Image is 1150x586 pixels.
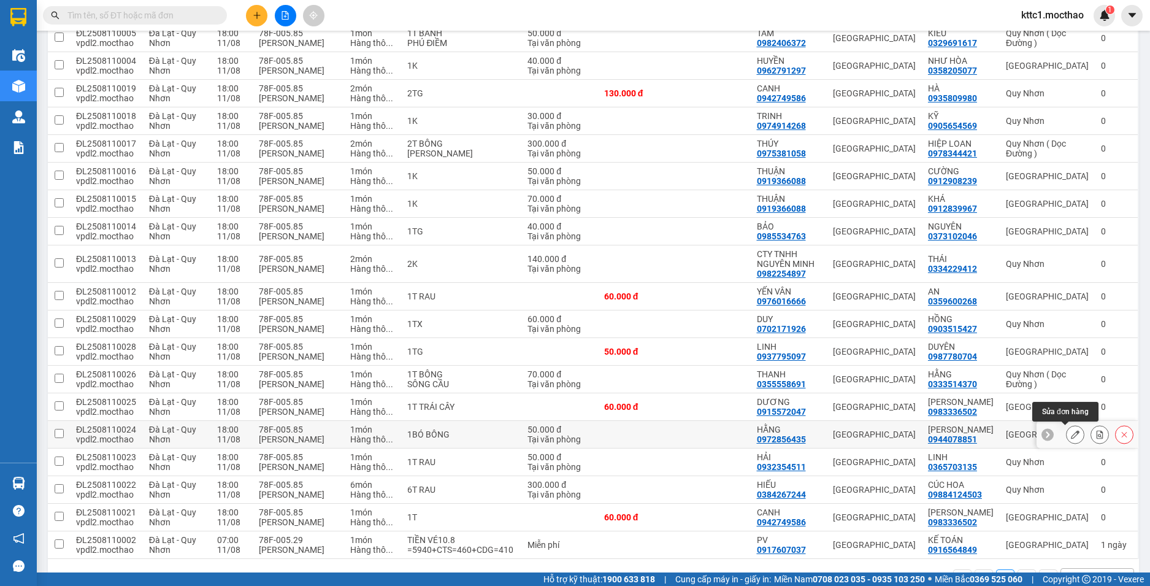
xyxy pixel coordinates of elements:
div: ĐL2508110004 [76,56,137,66]
div: 78F-005.85 [259,166,338,176]
span: ... [386,66,393,75]
span: Đà Lạt - Quy Nhơn [149,28,196,48]
div: THUẬN [757,166,821,176]
div: ĐL2508110025 [76,397,137,407]
div: vpdl2.mocthao [76,38,137,48]
div: 60.000 đ [604,402,673,412]
div: 18:00 [217,28,247,38]
div: 1T BÔNG [407,369,515,379]
div: 300.000 đ [527,139,591,148]
div: 0 [1101,226,1132,236]
div: 0905654569 [928,121,977,131]
div: 1 món [350,222,396,231]
div: 1 món [350,397,396,407]
div: [PERSON_NAME] [259,264,338,274]
div: 18:00 [217,166,247,176]
div: [PERSON_NAME] [259,176,338,186]
div: 0976016666 [757,296,806,306]
div: [PERSON_NAME] [259,231,338,241]
div: 78F-005.85 [259,194,338,204]
div: 78F-005.85 [259,369,338,379]
div: 0982406372 [757,38,806,48]
span: ... [386,352,393,361]
div: 1 món [350,111,396,121]
span: ... [386,324,393,334]
div: 130.000 đ [604,88,673,98]
div: ĐL2508110016 [76,166,137,176]
div: Tại văn phòng [527,38,591,48]
div: THANH [757,369,821,379]
div: BẢO [757,222,821,231]
div: HIỆP LOAN [928,139,994,148]
div: Tại văn phòng [527,379,591,389]
div: [GEOGRAPHIC_DATA] [833,33,916,43]
span: Đà Lạt - Quy Nhơn [149,166,196,186]
div: 0 [1101,88,1132,98]
div: Hàng thông thường [350,93,396,103]
div: 0334229412 [928,264,977,274]
div: [GEOGRAPHIC_DATA] [833,347,916,357]
div: [GEOGRAPHIC_DATA] [1006,226,1089,236]
div: 1 món [350,56,396,66]
div: 18:00 [217,139,247,148]
div: Hàng thông thường [350,352,396,361]
span: Đà Lạt - Quy Nhơn [149,83,196,103]
div: [PERSON_NAME] [259,204,338,214]
span: Đà Lạt - Quy Nhơn [149,369,196,389]
div: ĐL2508110018 [76,111,137,121]
span: Đà Lạt - Quy Nhơn [149,342,196,361]
div: [PERSON_NAME] [259,121,338,131]
span: caret-down [1127,10,1138,21]
span: ... [386,176,393,186]
div: 18:00 [217,287,247,296]
span: ... [386,379,393,389]
div: 78F-005.85 [259,397,338,407]
div: THUẬN [757,194,821,204]
div: CTY TNHH NGUYÊN MINH [757,249,821,269]
div: Hàng thông thường [350,66,396,75]
div: 1 món [350,369,396,379]
div: ĐL2508110014 [76,222,137,231]
span: Đà Lạt - Quy Nhơn [149,397,196,417]
img: icon-new-feature [1099,10,1110,21]
div: [PERSON_NAME] [259,66,338,75]
div: 1K [407,199,515,209]
div: 0 [1101,33,1132,43]
span: ... [386,148,393,158]
div: DƯƠNG [757,397,821,407]
div: 1 món [350,287,396,296]
div: vpdl2.mocthao [76,264,137,274]
span: ... [386,264,393,274]
div: [GEOGRAPHIC_DATA] [833,144,916,153]
span: kttc1.mocthao [1011,7,1094,23]
span: ... [386,296,393,306]
span: ... [386,121,393,131]
div: 78F-005.85 [259,139,338,148]
div: Hàng thông thường [350,407,396,417]
div: Hàng thông thường [350,296,396,306]
div: LINH [757,342,821,352]
div: 18:00 [217,83,247,93]
div: ĐL2508110019 [76,83,137,93]
div: 0333514370 [928,379,977,389]
div: 0 [1101,259,1132,269]
div: 1 món [350,314,396,324]
div: [GEOGRAPHIC_DATA] [1006,199,1089,209]
div: Quy Nhơn ( Dọc Đường ) [1006,28,1089,48]
div: 0 [1101,402,1132,412]
div: [PERSON_NAME] [259,407,338,417]
div: vpdl2.mocthao [76,93,137,103]
div: YẾN VÂN [757,287,821,296]
div: 40.000 đ [527,56,591,66]
div: 0912908239 [928,176,977,186]
div: [GEOGRAPHIC_DATA] [1006,171,1089,181]
div: TRINH [757,111,821,121]
div: KHÁ [928,194,994,204]
div: [GEOGRAPHIC_DATA] [1006,402,1089,412]
div: 50.000 đ [527,28,591,38]
div: 140.000 đ [527,254,591,264]
div: CHÍ THANH [407,148,515,158]
div: Hàng thông thường [350,176,396,186]
div: 0937795097 [757,352,806,361]
span: file-add [281,11,289,20]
